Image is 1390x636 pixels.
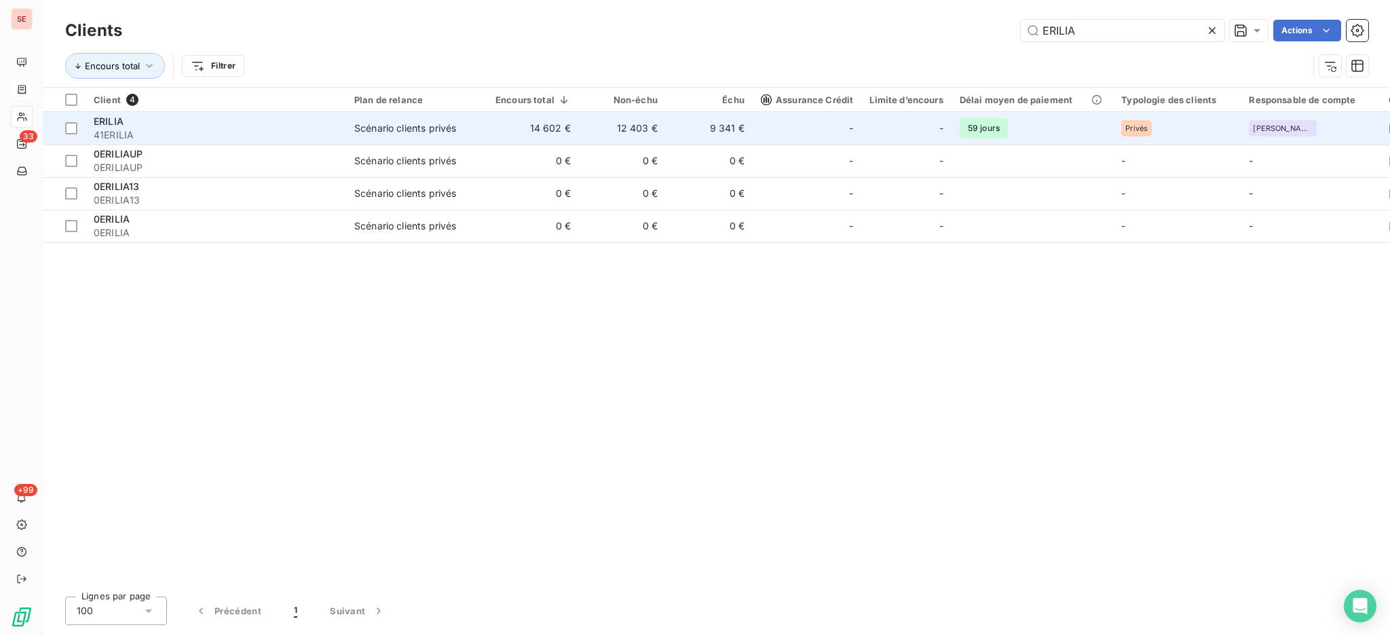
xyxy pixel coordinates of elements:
[495,94,571,105] div: Encours total
[761,94,853,105] span: Assurance Crédit
[1273,20,1341,41] button: Actions
[65,18,122,43] h3: Clients
[94,161,338,174] span: 0ERILIAUP
[182,55,244,77] button: Filtrer
[11,8,33,30] div: SE
[314,597,402,625] button: Suivant
[94,193,338,207] span: 0ERILIA13
[939,187,943,200] span: -
[94,181,139,192] span: 0ERILIA13
[278,597,314,625] button: 1
[94,115,124,127] span: ERILIA
[579,210,666,242] td: 0 €
[20,130,37,143] span: 33
[487,177,579,210] td: 0 €
[94,213,130,225] span: 0ERILIA
[65,53,165,79] button: Encours total
[960,118,1008,138] span: 59 jours
[666,112,753,145] td: 9 341 €
[354,121,456,135] div: Scénario clients privés
[1121,220,1125,231] span: -
[178,597,278,625] button: Précédent
[1253,124,1313,132] span: [PERSON_NAME]
[1249,155,1253,166] span: -
[674,94,745,105] div: Échu
[94,128,338,142] span: 41ERILIA
[1121,187,1125,199] span: -
[869,94,943,105] div: Limite d’encours
[354,94,479,105] div: Plan de relance
[487,112,579,145] td: 14 602 €
[354,219,456,233] div: Scénario clients privés
[1249,187,1253,199] span: -
[11,133,32,155] a: 33
[487,210,579,242] td: 0 €
[94,148,143,160] span: 0ERILIAUP
[11,606,33,628] img: Logo LeanPay
[1121,94,1233,105] div: Typologie des clients
[94,94,121,105] span: Client
[666,177,753,210] td: 0 €
[587,94,658,105] div: Non-échu
[14,484,37,496] span: +99
[94,226,338,240] span: 0ERILIA
[1021,20,1224,41] input: Rechercher
[1344,590,1376,622] div: Open Intercom Messenger
[849,121,853,135] span: -
[1249,220,1253,231] span: -
[666,210,753,242] td: 0 €
[1125,124,1148,132] span: Privés
[579,112,666,145] td: 12 403 €
[77,604,93,618] span: 100
[939,154,943,168] span: -
[126,94,138,106] span: 4
[939,121,943,135] span: -
[849,154,853,168] span: -
[294,604,297,618] span: 1
[960,94,1105,105] div: Délai moyen de paiement
[939,219,943,233] span: -
[849,187,853,200] span: -
[1249,94,1372,105] div: Responsable de compte
[579,145,666,177] td: 0 €
[1121,155,1125,166] span: -
[666,145,753,177] td: 0 €
[354,187,456,200] div: Scénario clients privés
[487,145,579,177] td: 0 €
[354,154,456,168] div: Scénario clients privés
[579,177,666,210] td: 0 €
[85,60,140,71] span: Encours total
[849,219,853,233] span: -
